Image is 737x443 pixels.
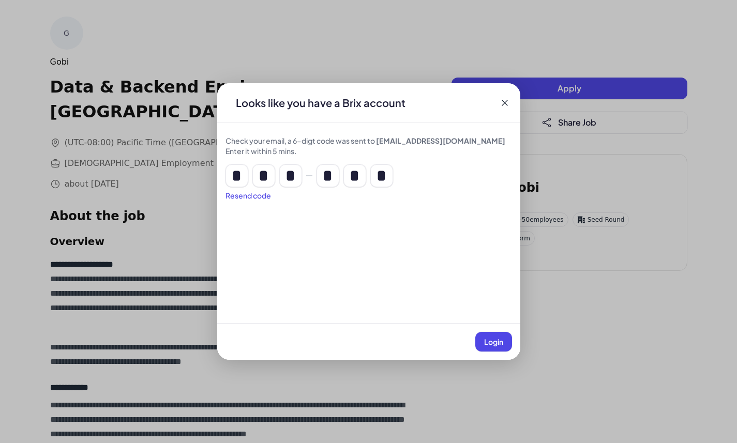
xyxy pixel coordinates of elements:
div: Resend code [225,190,512,201]
div: Looks like you have a Brix account [228,96,414,110]
button: Login [475,332,512,352]
span: Login [484,337,503,346]
div: Check your email, a 6-digt code was sent to Enter it within 5 mins. [225,135,512,156]
span: [EMAIL_ADDRESS][DOMAIN_NAME] [376,136,505,145]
